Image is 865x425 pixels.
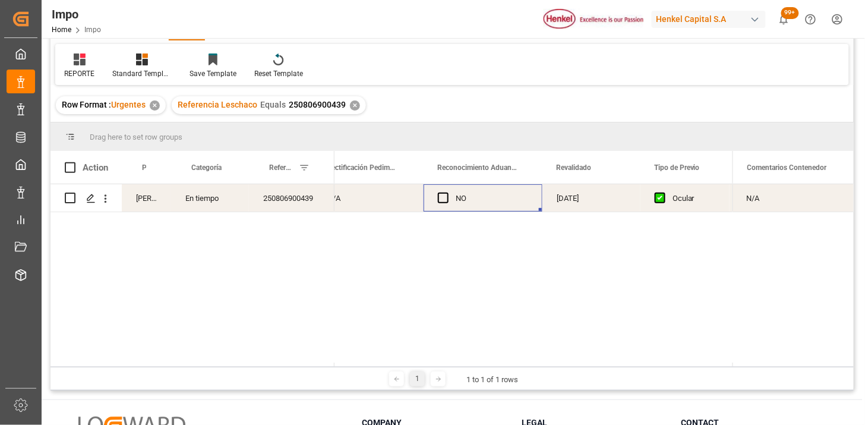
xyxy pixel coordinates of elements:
[456,185,528,212] div: NO
[122,184,171,212] div: [PERSON_NAME]
[178,100,257,109] span: Referencia Leschaco
[52,5,101,23] div: Impo
[797,6,824,33] button: Help Center
[542,184,640,212] div: [DATE]
[62,100,111,109] span: Row Format :
[90,133,182,141] span: Drag here to set row groups
[771,6,797,33] button: show 100 new notifications
[191,163,222,172] span: Categoría
[327,163,398,172] span: Rectificación Pedimento
[652,8,771,30] button: Henkel Capital S.A
[654,163,700,172] span: Tipo de Previo
[64,68,94,79] div: REPORTE
[781,7,799,19] span: 99+
[150,100,160,111] div: ✕
[733,184,854,212] div: Press SPACE to select this row.
[410,372,425,386] div: 1
[747,163,827,172] span: Comentarios Contenedor
[652,11,766,28] div: Henkel Capital S.A
[52,26,71,34] a: Home
[142,163,146,172] span: Persona responsable de seguimiento
[249,184,334,212] div: 250806900439
[437,163,517,172] span: Reconocimiento Aduanero
[190,68,236,79] div: Save Template
[112,68,172,79] div: Standard Templates
[733,184,854,212] div: N/A
[254,68,303,79] div: Reset Template
[350,100,360,111] div: ✕
[466,374,518,386] div: 1 to 1 of 1 rows
[83,162,108,173] div: Action
[269,163,294,172] span: Referencia Leschaco
[313,184,424,212] div: N/A
[544,9,643,30] img: Henkel%20logo.jpg_1689854090.jpg
[289,100,346,109] span: 250806900439
[111,100,146,109] span: Urgentes
[556,163,591,172] span: Revalidado
[673,185,715,212] div: Ocular
[50,184,334,212] div: Press SPACE to select this row.
[260,100,286,109] span: Equals
[171,184,249,212] div: En tiempo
